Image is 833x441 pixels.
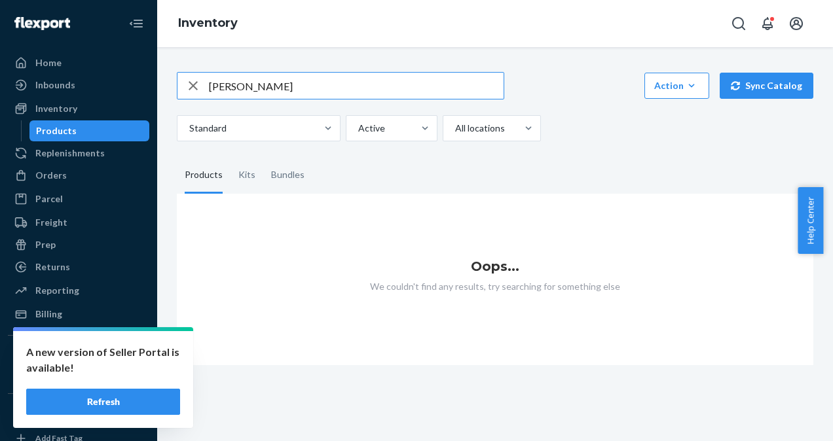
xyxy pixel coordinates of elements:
[783,10,809,37] button: Open account menu
[35,238,56,251] div: Prep
[29,120,150,141] a: Products
[238,157,255,194] div: Kits
[209,73,504,99] input: Search inventory by name or sku
[8,372,149,388] a: Add Integration
[8,52,149,73] a: Home
[8,143,149,164] a: Replenishments
[35,169,67,182] div: Orders
[35,79,75,92] div: Inbounds
[35,102,77,115] div: Inventory
[123,10,149,37] button: Close Navigation
[178,16,238,30] a: Inventory
[8,234,149,255] a: Prep
[36,124,77,137] div: Products
[35,260,70,273] div: Returns
[177,280,813,293] p: We couldn't find any results, try searching for something else
[8,304,149,325] a: Billing
[35,147,105,160] div: Replenishments
[35,308,62,321] div: Billing
[654,79,699,92] div: Action
[8,280,149,301] a: Reporting
[754,10,781,37] button: Open notifications
[8,98,149,119] a: Inventory
[8,188,149,209] a: Parcel
[8,256,149,277] a: Returns
[726,10,752,37] button: Open Search Box
[8,165,149,186] a: Orders
[35,284,79,297] div: Reporting
[177,259,813,273] h1: Oops...
[357,122,358,135] input: Active
[720,73,813,99] button: Sync Catalog
[26,389,180,415] button: Refresh
[14,17,70,30] img: Flexport logo
[26,344,180,376] p: A new version of Seller Portal is available!
[454,122,455,135] input: All locations
[271,157,305,194] div: Bundles
[8,212,149,233] a: Freight
[644,73,709,99] button: Action
[35,56,62,69] div: Home
[185,157,223,194] div: Products
[168,5,248,43] ol: breadcrumbs
[35,192,63,205] div: Parcel
[8,404,149,425] button: Fast Tags
[8,346,149,367] button: Integrations
[8,75,149,96] a: Inbounds
[188,122,189,135] input: Standard
[35,216,67,229] div: Freight
[798,187,823,254] button: Help Center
